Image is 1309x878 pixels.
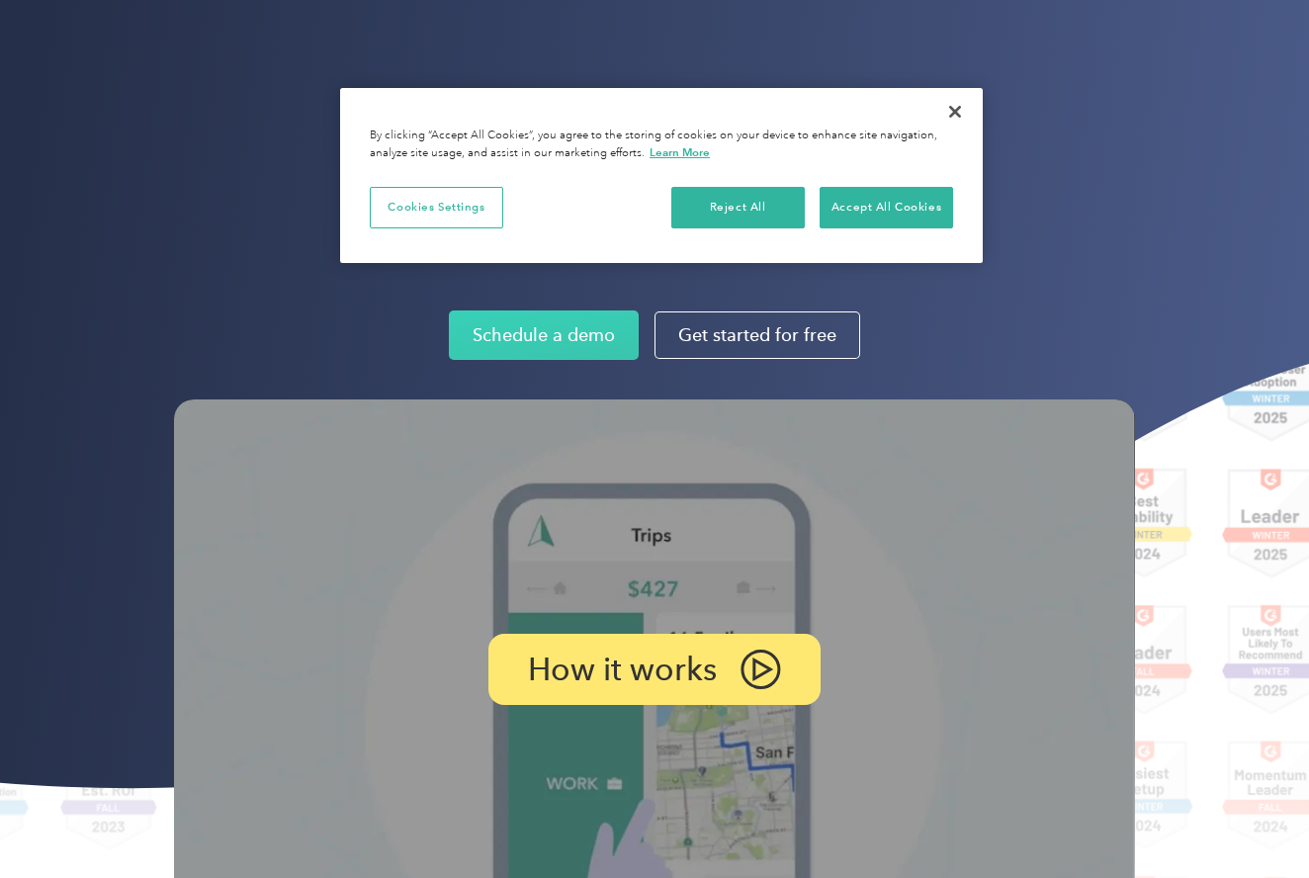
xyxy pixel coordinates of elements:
button: Cookies Settings [370,187,503,228]
a: Schedule a demo [449,310,639,360]
div: By clicking “Accept All Cookies”, you agree to the storing of cookies on your device to enhance s... [370,128,953,162]
p: How it works [528,658,717,681]
button: Accept All Cookies [820,187,953,228]
div: Privacy [340,88,983,263]
button: Close [933,90,977,133]
button: Reject All [671,187,805,228]
div: Cookie banner [340,88,983,263]
a: Get started for free [654,311,860,359]
a: More information about your privacy, opens in a new tab [650,145,710,159]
